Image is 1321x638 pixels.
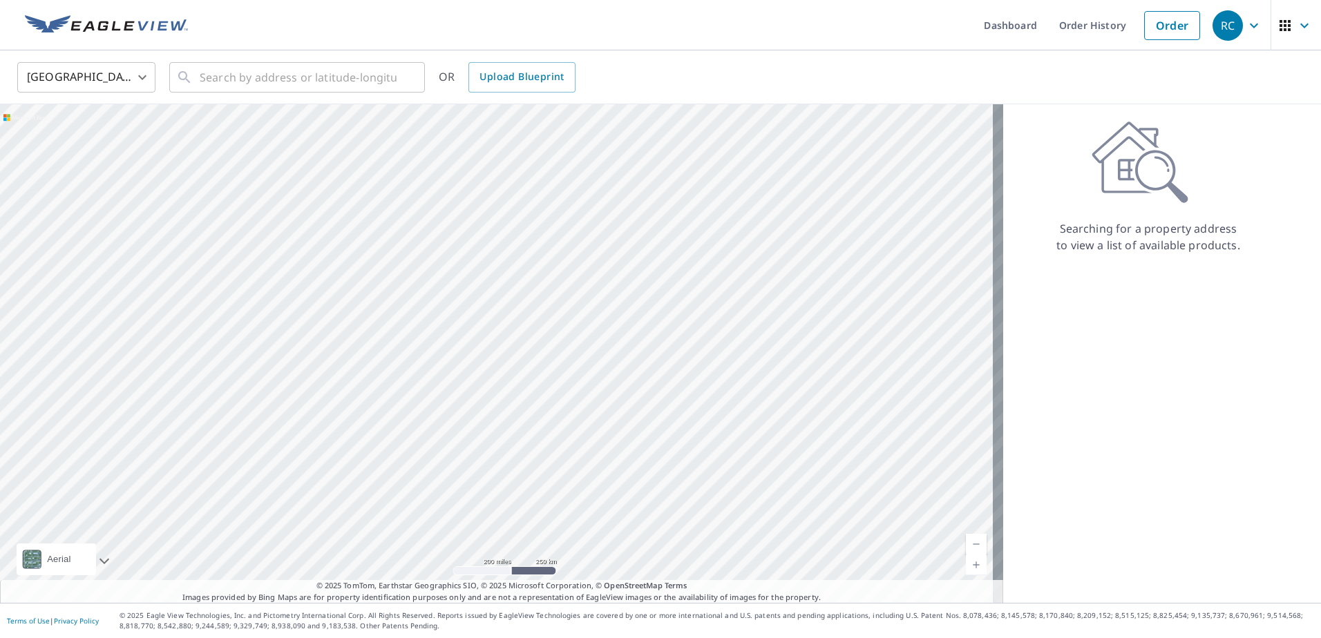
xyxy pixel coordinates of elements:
[47,549,89,570] div: Aerial
[665,580,687,590] a: Terms
[17,543,96,575] div: Aerial
[7,617,99,625] p: |
[1056,220,1241,253] p: Searching for a property address to view a list of available products.
[54,616,99,626] a: Privacy Policy
[439,62,576,93] div: OR
[1213,10,1243,41] div: RC
[468,62,575,93] a: Upload Blueprint
[966,534,987,554] a: Current Level 5, Zoom Out
[120,610,1314,631] p: © 2025 Eagle View Technologies, Inc. and Pictometry International Corp. All Rights Reserved. Repo...
[604,580,662,590] a: OpenStreetMap
[316,580,687,592] span: © 2025 TomTom, Earthstar Geographics SIO, © 2025 Microsoft Corporation, ©
[966,554,987,575] a: Current Level 5, Zoom In
[17,58,155,97] div: [GEOGRAPHIC_DATA]
[479,68,564,86] span: Upload Blueprint
[25,15,188,36] img: EV Logo
[200,58,397,97] input: Search by address or latitude-longitude
[1144,11,1200,40] a: Order
[7,616,50,626] a: Terms of Use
